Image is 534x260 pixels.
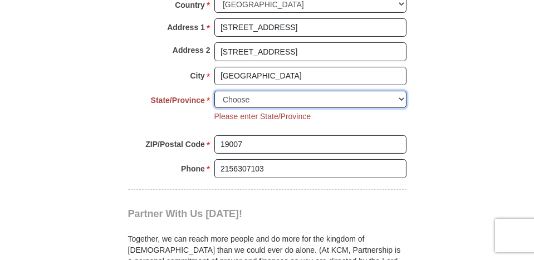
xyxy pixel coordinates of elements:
[167,19,205,35] strong: Address 1
[145,136,205,152] strong: ZIP/Postal Code
[181,161,205,176] strong: Phone
[128,208,243,219] span: Partner With Us [DATE]!
[151,92,205,108] strong: State/Province
[190,68,204,84] strong: City
[214,111,311,122] li: Please enter State/Province
[173,42,210,58] strong: Address 2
